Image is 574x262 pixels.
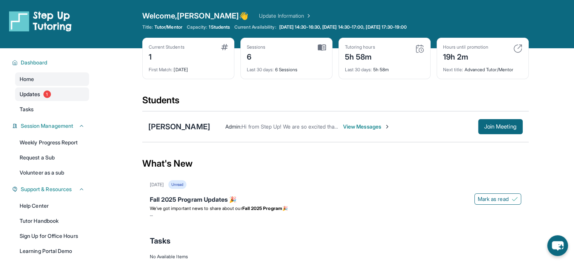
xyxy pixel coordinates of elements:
[278,24,408,30] a: [DATE] 14:30-16:30, [DATE] 14:30-17:00, [DATE] 17:30-19:00
[142,24,153,30] span: Title:
[18,185,85,193] button: Support & Resources
[247,50,266,62] div: 6
[259,12,312,20] a: Update Information
[15,244,89,258] a: Learning Portal Demo
[150,195,521,205] div: Fall 2025 Program Updates 🎉
[234,24,276,30] span: Current Availability:
[142,94,529,111] div: Students
[20,75,34,83] span: Home
[15,136,89,149] a: Weekly Progress Report
[15,214,89,228] a: Tutor Handbook
[247,44,266,50] div: Sessions
[20,90,40,98] span: Updates
[547,235,568,256] button: chat-button
[18,122,85,130] button: Session Management
[9,11,72,32] img: logo
[415,44,424,53] img: card
[18,59,85,66] button: Dashboard
[148,121,210,132] div: [PERSON_NAME]
[279,24,407,30] span: [DATE] 14:30-16:30, [DATE] 14:30-17:00, [DATE] 17:30-19:00
[478,195,509,203] span: Mark as read
[247,67,274,72] span: Last 30 days :
[384,124,390,130] img: Chevron-Right
[150,205,242,211] span: We’ve got important news to share about our
[443,50,488,62] div: 19h 2m
[209,24,230,30] span: 1 Students
[242,205,282,211] strong: Fall 2025 Program
[345,50,375,62] div: 5h 58m
[21,122,73,130] span: Session Management
[149,44,185,50] div: Current Students
[142,11,249,21] span: Welcome, [PERSON_NAME] 👋
[443,62,522,73] div: Advanced Tutor/Mentor
[247,62,326,73] div: 6 Sessions
[150,182,164,188] div: [DATE]
[304,12,312,20] img: Chevron Right
[318,44,326,51] img: card
[187,24,208,30] span: Capacity:
[15,103,89,116] a: Tasks
[149,62,228,73] div: [DATE]
[150,254,521,260] div: No Available Items
[478,119,523,134] button: Join Meeting
[150,236,171,246] span: Tasks
[154,24,182,30] span: Tutor/Mentor
[20,106,34,113] span: Tasks
[282,205,288,211] span: 🎉
[149,50,185,62] div: 1
[345,44,375,50] div: Tutoring hours
[443,67,463,72] span: Next title :
[43,90,51,98] span: 1
[484,124,517,129] span: Join Meeting
[21,59,48,66] span: Dashboard
[15,87,89,101] a: Updates1
[345,62,424,73] div: 5h 58m
[225,123,242,130] span: Admin :
[21,185,72,193] span: Support & Resources
[474,193,521,205] button: Mark as read
[15,151,89,164] a: Request a Sub
[15,166,89,179] a: Volunteer as a sub
[168,180,186,189] div: Unread
[512,196,518,202] img: Mark as read
[345,67,372,72] span: Last 30 days :
[343,123,390,130] span: View Messages
[15,229,89,243] a: Sign Up for Office Hours
[149,67,173,72] span: First Match :
[221,44,228,50] img: card
[15,199,89,213] a: Help Center
[15,72,89,86] a: Home
[443,44,488,50] div: Hours until promotion
[142,147,529,180] div: What's New
[513,44,522,53] img: card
